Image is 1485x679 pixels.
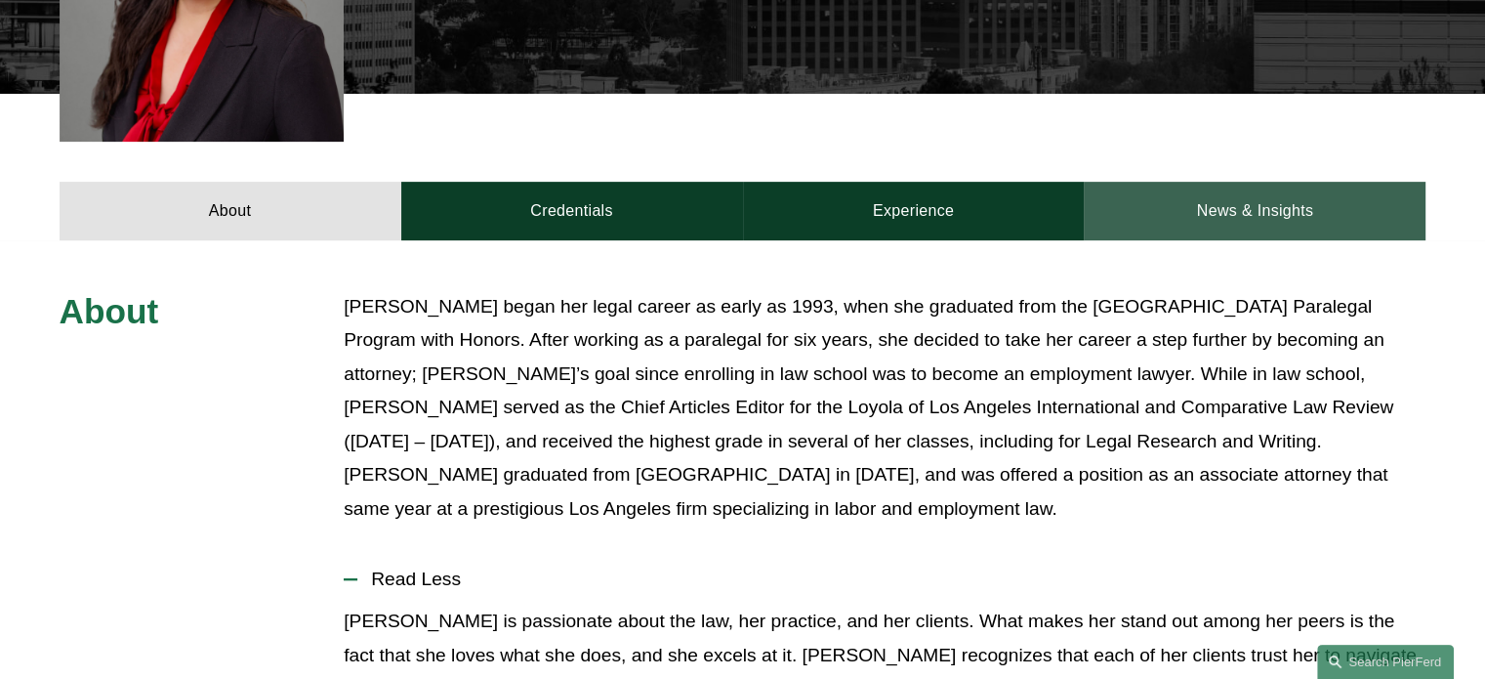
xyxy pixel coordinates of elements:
[344,290,1425,527] p: [PERSON_NAME] began her legal career as early as 1993, when she graduated from the [GEOGRAPHIC_DA...
[401,182,743,240] a: Credentials
[357,569,1425,590] span: Read Less
[60,292,159,330] span: About
[1317,645,1454,679] a: Search this site
[60,182,401,240] a: About
[743,182,1085,240] a: Experience
[344,554,1425,605] button: Read Less
[1084,182,1425,240] a: News & Insights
